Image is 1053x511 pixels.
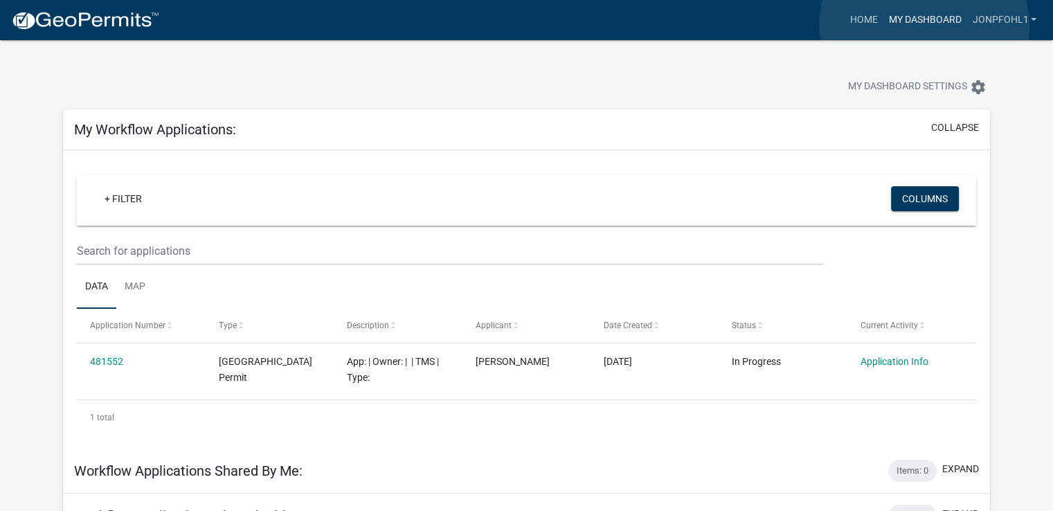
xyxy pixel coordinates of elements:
[732,321,756,330] span: Status
[462,309,590,342] datatable-header-cell: Applicant
[931,120,979,135] button: collapse
[883,7,966,33] a: My Dashboard
[861,321,918,330] span: Current Activity
[719,309,847,342] datatable-header-cell: Status
[604,321,652,330] span: Date Created
[966,7,1042,33] a: JonPfohl1
[732,356,781,367] span: In Progress
[476,356,550,367] span: Jonathan Pfohl
[970,79,987,96] i: settings
[77,309,205,342] datatable-header-cell: Application Number
[90,321,165,330] span: Application Number
[347,356,439,383] span: App: | Owner: | | TMS | Type:
[334,309,462,342] datatable-header-cell: Description
[93,186,153,211] a: + Filter
[861,356,928,367] a: Application Info
[848,79,967,96] span: My Dashboard Settings
[888,460,937,482] div: Items: 0
[891,186,959,211] button: Columns
[347,321,389,330] span: Description
[90,356,123,367] a: 481552
[77,237,822,265] input: Search for applications
[77,265,116,310] a: Data
[74,121,236,138] h5: My Workflow Applications:
[847,309,975,342] datatable-header-cell: Current Activity
[219,356,312,383] span: Jasper County Building Permit
[77,400,976,435] div: 1 total
[837,73,998,100] button: My Dashboard Settingssettings
[844,7,883,33] a: Home
[476,321,512,330] span: Applicant
[591,309,719,342] datatable-header-cell: Date Created
[205,309,333,342] datatable-header-cell: Type
[219,321,237,330] span: Type
[116,265,154,310] a: Map
[942,462,979,476] button: expand
[63,150,990,448] div: collapse
[604,356,632,367] span: 09/20/2025
[74,463,303,479] h5: Workflow Applications Shared By Me:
